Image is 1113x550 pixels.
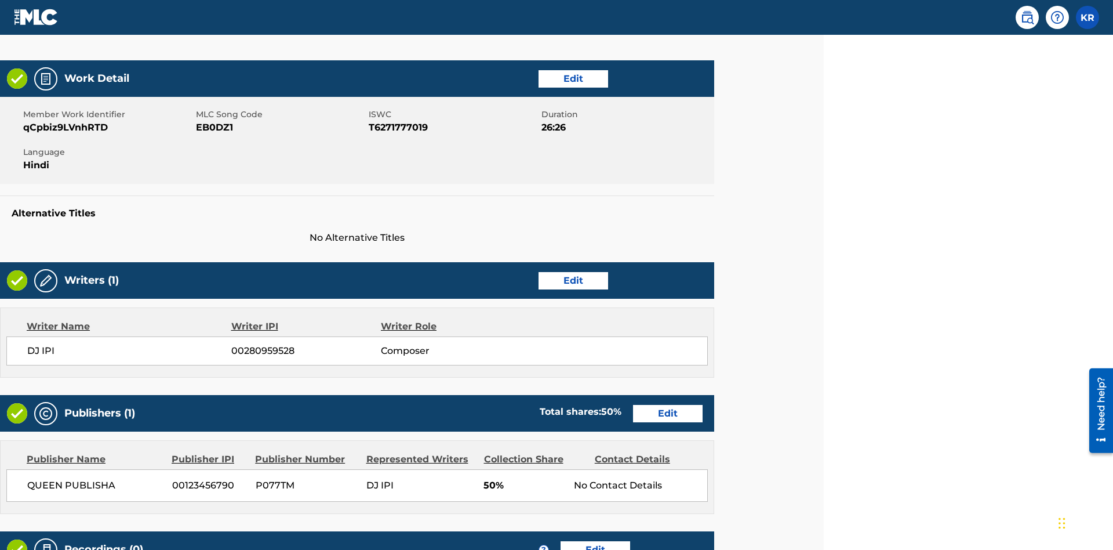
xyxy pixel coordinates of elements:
span: DJ IPI [27,344,231,358]
div: Writer Name [27,320,231,334]
span: 26:26 [541,121,711,135]
div: User Menu [1076,6,1099,29]
img: MLC Logo [14,9,59,26]
div: Publisher Number [255,453,357,466]
img: Writers [39,274,53,288]
a: Edit [539,70,608,88]
h5: Publishers (1) [64,407,135,420]
span: MLC Song Code [196,108,366,121]
img: help [1050,10,1064,24]
h5: Alternative Titles [12,208,703,219]
span: Composer [381,344,517,358]
div: Writer Role [381,320,517,334]
img: Valid [7,403,27,424]
div: Total shares: [540,405,621,419]
div: No Contact Details [574,479,707,493]
h5: Work Detail [64,72,129,85]
div: Represented Writers [366,453,475,466]
span: qCpbiz9LVnhRTD [23,121,193,135]
span: T6271777019 [369,121,539,135]
img: Publishers [39,407,53,421]
img: Valid [7,68,27,89]
div: Publisher Name [27,453,163,466]
h5: Writers (1) [64,274,119,287]
div: Collection Share [484,453,586,466]
iframe: Resource Center [1081,364,1113,459]
a: Edit [539,272,608,290]
span: Member Work Identifier [23,108,193,121]
a: Edit [633,405,703,422]
span: Duration [541,108,711,121]
span: 00123456790 [172,479,247,493]
span: 50% [483,479,565,493]
span: P077TM [256,479,358,493]
div: Writer IPI [231,320,381,334]
img: Work Detail [39,72,53,86]
div: Publisher IPI [172,453,246,466]
div: Drag [1059,506,1065,541]
div: Contact Details [595,453,697,466]
span: QUEEN PUBLISHA [27,479,163,493]
img: Valid [7,270,27,291]
span: ISWC [369,108,539,121]
span: 50 % [601,406,621,417]
span: 00280959528 [231,344,381,358]
span: Language [23,146,193,158]
img: search [1020,10,1034,24]
span: Hindi [23,158,193,172]
div: Help [1046,6,1069,29]
a: Public Search [1016,6,1039,29]
span: EB0DZ1 [196,121,366,135]
iframe: Chat Widget [1055,494,1113,550]
span: DJ IPI [366,480,394,491]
